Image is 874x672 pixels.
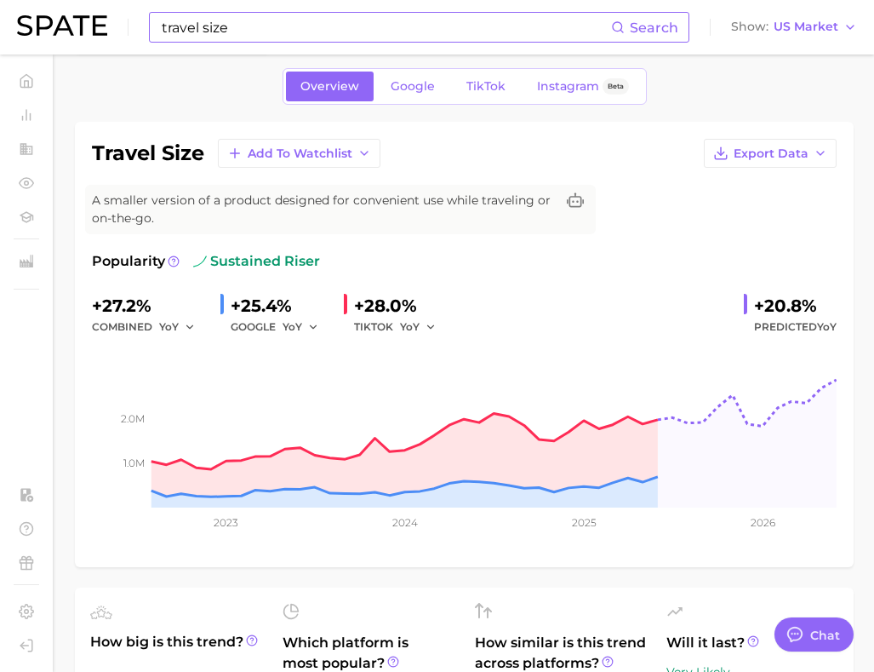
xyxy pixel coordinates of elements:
[92,251,165,272] span: Popularity
[751,516,775,529] tspan: 2026
[92,192,555,227] span: A smaller version of a product designed for convenient use while traveling or on-the-go.
[14,633,39,658] a: Log out. Currently logged in with e-mail spolansky@diginsights.com.
[523,72,643,101] a: InstagramBeta
[286,72,374,101] a: Overview
[754,292,837,319] div: +20.8%
[731,22,768,32] span: Show
[214,516,238,529] tspan: 2023
[572,516,597,529] tspan: 2025
[817,320,837,333] span: YoY
[734,146,808,161] span: Export Data
[159,317,196,337] button: YoY
[17,15,107,36] img: SPATE
[354,292,448,319] div: +28.0%
[193,255,207,268] img: sustained riser
[376,72,449,101] a: Google
[159,319,179,334] span: YoY
[666,633,838,653] span: Will it last?
[354,317,448,337] div: TIKTOK
[704,139,837,168] button: Export Data
[160,13,611,42] input: Search here for a brand, industry, or ingredient
[231,292,330,319] div: +25.4%
[92,317,207,337] div: combined
[392,516,418,529] tspan: 2024
[193,251,320,272] span: sustained riser
[283,317,319,337] button: YoY
[608,79,624,94] span: Beta
[92,143,204,164] h1: travel size
[537,79,599,94] span: Instagram
[774,22,838,32] span: US Market
[400,317,437,337] button: YoY
[754,317,837,337] span: Predicted
[231,317,330,337] div: GOOGLE
[248,146,352,161] span: Add to Watchlist
[218,139,380,168] button: Add to Watchlist
[727,16,861,38] button: ShowUS Market
[92,292,207,319] div: +27.2%
[391,79,435,94] span: Google
[300,79,359,94] span: Overview
[630,20,678,36] span: Search
[452,72,520,101] a: TikTok
[466,79,506,94] span: TikTok
[283,319,302,334] span: YoY
[400,319,420,334] span: YoY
